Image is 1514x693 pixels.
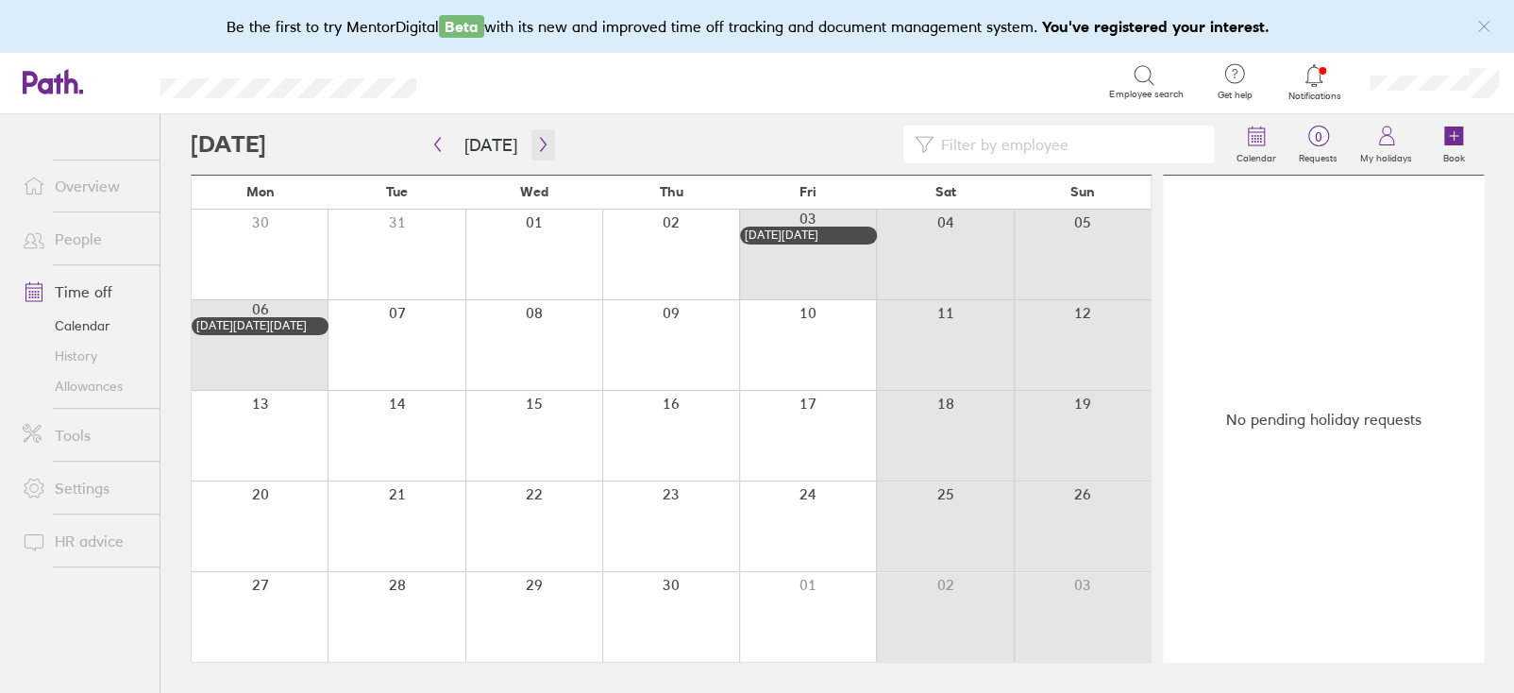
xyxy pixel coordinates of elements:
span: Thu [659,184,682,199]
a: Allowances [8,371,160,401]
div: Search [467,73,515,90]
label: Requests [1287,147,1349,164]
div: [DATE][DATE] [745,228,872,242]
label: Book [1432,147,1476,164]
span: Fri [799,184,816,199]
b: You've registered your interest. [1042,17,1270,36]
span: Wed [520,184,548,199]
a: People [8,220,160,258]
span: Get help [1203,90,1265,101]
div: [DATE][DATE][DATE] [196,319,324,332]
a: Time off [8,273,160,311]
span: Sun [1069,184,1094,199]
span: Beta [439,15,484,38]
button: [DATE] [449,129,532,161]
a: Notifications [1284,62,1345,102]
a: Calendar [8,311,160,341]
label: Calendar [1225,147,1287,164]
span: 0 [1287,129,1349,144]
span: Tue [386,184,408,199]
div: No pending holiday requests [1163,176,1484,663]
a: 0Requests [1287,114,1349,175]
span: Notifications [1284,91,1345,102]
a: History [8,341,160,371]
input: Filter by employee [934,127,1203,162]
a: Tools [8,416,160,454]
span: Employee search [1109,89,1183,100]
span: Mon [246,184,275,199]
a: Overview [8,167,160,205]
a: Book [1423,114,1484,175]
a: HR advice [8,522,160,560]
div: Be the first to try MentorDigital with its new and improved time off tracking and document manage... [227,15,1288,38]
a: My holidays [1349,114,1423,175]
a: Settings [8,469,160,507]
a: Calendar [1225,114,1287,175]
label: My holidays [1349,147,1423,164]
span: Sat [934,184,955,199]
